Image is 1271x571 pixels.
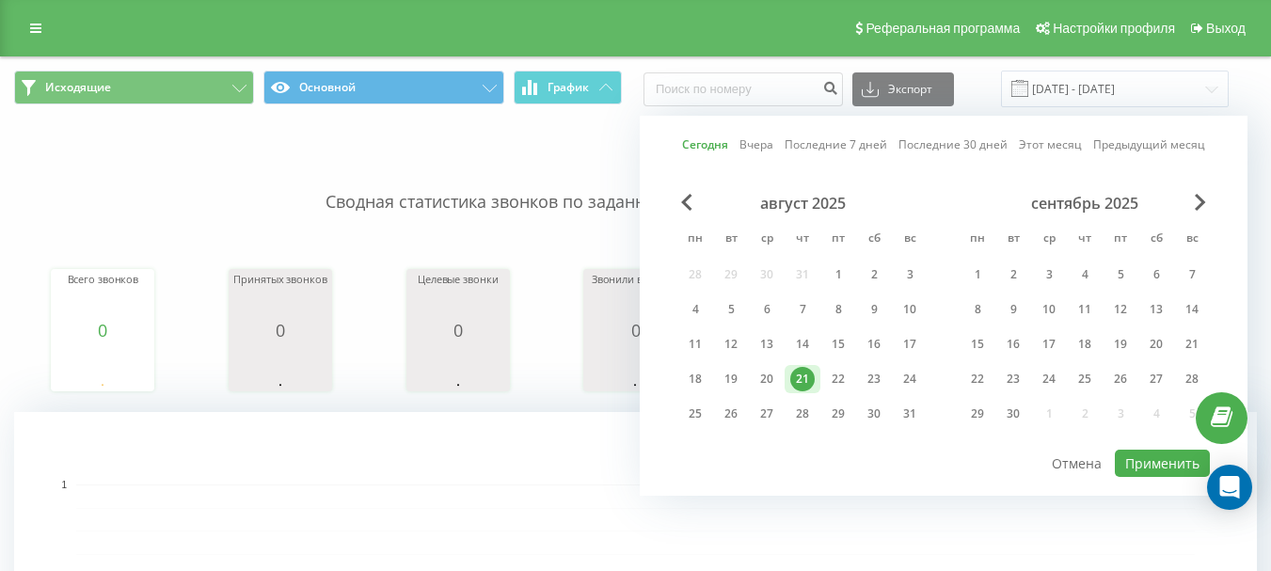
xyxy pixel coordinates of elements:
font: 26 [724,405,738,421]
abbr: суббота [860,226,888,254]
font: Всего звонков [68,272,139,286]
font: 9 [871,301,878,317]
div: сб 9 авг. 2025 г. [856,295,892,324]
svg: Диаграмма. [233,340,327,396]
div: пн 29 сент. 2025 г. [960,400,995,428]
div: пт 15 авг. 2025 г. [820,330,856,358]
font: 9 [1010,301,1017,317]
font: 17 [1042,336,1056,352]
font: Вчера [739,136,773,152]
font: 21 [1185,336,1199,352]
font: 23 [867,371,881,387]
div: чт 18 сент. 2025 г. [1067,330,1103,358]
div: чт 4 сент. 2025 г. [1067,261,1103,289]
abbr: вторник [717,226,745,254]
font: 27 [760,405,773,421]
div: ср 24 сент. 2025 г. [1031,365,1067,393]
font: 24 [1042,371,1056,387]
font: Последние 7 дней [785,136,887,152]
font: 8 [835,301,842,317]
font: 4 [1082,266,1088,282]
div: вс 28 сент. 2025 г. [1174,365,1210,393]
font: 12 [1114,301,1127,317]
div: вс 7 сент. 2025 г. [1174,261,1210,289]
font: 0 [631,319,641,341]
div: вт 23 сент. 2025 г. [995,365,1031,393]
font: 11 [1078,301,1091,317]
div: вс 14 сент. 2025 г. [1174,295,1210,324]
abbr: четверг [788,226,817,254]
div: сб 20 сент. 2025 г. [1138,330,1174,358]
font: 29 [971,405,984,421]
font: 21 [796,371,809,387]
font: 17 [903,336,916,352]
div: пн 4 авг. 2025 г. [677,295,713,324]
font: 7 [1189,266,1196,282]
div: пн 18 авг. 2025 г. [677,365,713,393]
font: 2 [1010,266,1017,282]
font: 19 [724,371,738,387]
div: пт 5 сент. 2025 г. [1103,261,1138,289]
font: 25 [689,405,702,421]
font: сб [868,230,881,246]
font: 15 [832,336,845,352]
font: Этот месяц [1019,136,1082,152]
font: 10 [1042,301,1056,317]
font: 28 [1185,371,1199,387]
div: вс 24 авг. 2025 г. [892,365,928,393]
font: 25 [1078,371,1091,387]
font: 24 [903,371,916,387]
font: Целевые звонки [418,272,498,286]
div: вс 10 авг. 2025 г. [892,295,928,324]
div: вс 31 авг. 2025 г. [892,400,928,428]
div: вт 19 авг. 2025 г. [713,365,749,393]
font: 28 [796,405,809,421]
div: Диаграмма. [588,340,682,396]
button: Основной [263,71,503,104]
div: вт 2 сент. 2025 г. [995,261,1031,289]
div: чт 28 авг. 2025 г. [785,400,820,428]
font: сб [1151,230,1163,246]
svg: Диаграмма. [411,340,505,396]
div: вт 30 сент. 2025 г. [995,400,1031,428]
font: Сводная статистика звонков по заданным фильтрам за выбранный период [326,190,946,213]
abbr: воскресенье [896,226,924,254]
div: вт 9 сент. 2025 г. [995,295,1031,324]
font: вс [904,230,916,246]
font: 30 [867,405,881,421]
font: 13 [760,336,773,352]
font: 12 [724,336,738,352]
font: Сегодня [682,136,728,152]
span: В следующем месяце [1195,194,1206,211]
div: ср 27 авг. 2025 г. [749,400,785,428]
div: пн 8 сент. 2025 г. [960,295,995,324]
font: 6 [764,301,771,317]
font: 16 [1007,336,1020,352]
font: Последние 30 дней [898,136,1008,152]
font: ср [761,230,773,246]
div: сб 27 сент. 2025 г. [1138,365,1174,393]
div: пн 15 сент. 2025 г. [960,330,995,358]
font: вт [1008,230,1020,246]
font: Отмена [1052,454,1102,472]
font: Применить [1125,454,1200,472]
font: Экспорт [888,81,932,97]
div: ср 20 авг. 2025 г. [749,365,785,393]
font: 0 [276,319,285,341]
button: Экспорт [852,72,954,106]
abbr: понедельник [963,226,992,254]
text: 1 [61,480,67,490]
font: Настройки профиля [1053,21,1175,36]
div: пт 22 авг. 2025 г. [820,365,856,393]
div: вс 17 авг. 2025 г. [892,330,928,358]
font: сентябрь 2025 [1031,193,1138,214]
font: Принятых звонков [233,272,326,286]
font: 26 [1114,371,1127,387]
font: 4 [692,301,699,317]
font: Звонили впервые [592,272,679,286]
font: 1 [975,266,981,282]
font: Исходящие [45,79,111,95]
div: Диаграмма. [56,340,150,396]
div: пт 1 авг. 2025 г. [820,261,856,289]
div: пт 29 авг. 2025 г. [820,400,856,428]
